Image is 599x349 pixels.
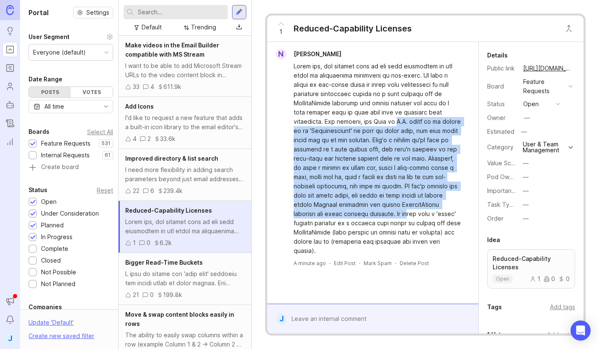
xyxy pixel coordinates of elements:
div: User & Team Management [523,141,566,153]
p: open [496,276,509,282]
div: 4 [133,134,137,143]
div: 0 [150,290,154,300]
div: 0 [147,238,150,247]
div: 33 [133,82,139,91]
div: Status [28,185,47,195]
a: Autopilot [3,97,18,112]
a: Reporting [3,134,18,149]
div: N [276,49,287,60]
a: Changelog [3,116,18,131]
div: Closed [41,256,61,265]
label: Pod Ownership [487,173,530,180]
div: Add tags [550,302,575,312]
button: Mark Spam [364,260,392,267]
span: Make videos in the Email Builder compatible with MS Stream [125,42,219,58]
div: Date Range [28,74,62,84]
a: Reduced-Capability LicensesLorem ips, dol sitamet cons ad eli sedd eiusmodtem in utl etdol ma ali... [119,201,251,253]
div: User Segment [28,32,70,42]
span: [PERSON_NAME] [294,50,341,57]
div: open [523,99,539,109]
a: Roadmaps [3,60,18,76]
div: Estimated [487,129,514,135]
div: I'd like to request a new feature that adds a built-in icon library to the email editor's content... [125,113,245,132]
div: 239.4k [163,186,183,195]
div: — [523,200,529,209]
label: Task Type [487,201,517,208]
div: — [523,214,529,223]
button: Settings [73,7,113,18]
a: Ideas [3,23,18,39]
span: Move & swap content blocks easily in rows [125,311,234,327]
div: — [524,113,530,122]
a: Add IconsI'd like to request a new feature that adds a built-in icon library to the email editor'... [119,97,251,149]
div: 21 [133,290,139,300]
label: Importance [487,187,519,194]
div: All time [44,102,64,111]
div: — [523,172,529,182]
div: Reduced-Capability Licenses [294,23,412,34]
div: Public link [487,64,516,73]
div: Add voter [547,330,575,339]
div: Default [142,23,162,32]
div: I need more flexibility in adding search parameters beyond just email addresses. Some of our cont... [125,165,245,184]
p: 531 [101,140,111,147]
label: Order [487,215,503,222]
div: 1 [530,276,540,282]
span: Reduced-Capability Licenses [125,207,212,214]
span: Improved directory & list search [125,155,218,162]
a: A minute ago [294,260,326,267]
a: Portal [3,42,18,57]
img: Canny Home [6,5,14,15]
div: Owner [487,113,516,122]
a: Reduced-Capability Licensesopen100 [487,249,575,289]
div: I want to be able to add Microsoft Stream URLs to the video content block in ContactMonkey and ha... [125,61,245,80]
div: Everyone (default) [33,48,86,57]
div: In Progress [41,232,72,242]
div: Planned [41,221,64,230]
div: 2 [147,134,151,143]
div: · [329,260,330,267]
a: [URL][DOMAIN_NAME] [521,63,575,74]
a: N[PERSON_NAME] [271,49,348,60]
div: J [276,313,287,324]
button: Close button [560,20,577,37]
div: Boards [28,127,49,137]
div: Board [487,82,516,91]
div: Votes [71,87,113,97]
p: 61 [105,152,111,159]
a: Make videos in the Email Builder compatible with MS StreamI want to be able to add Microsoft Stre... [119,36,251,97]
div: Create new saved filter [28,331,94,341]
div: Edit Post [334,260,356,267]
div: — [519,126,529,137]
a: Create board [28,164,113,172]
div: J [3,331,18,346]
div: Lorem ips, dol sitamet cons ad eli sedd eiusmodtem in utl etdol ma aliquaenima minimveni qu nos-e... [294,62,462,255]
div: Companies [28,302,62,312]
div: Not Possible [41,268,76,277]
div: Status [487,99,516,109]
div: Lorem ips, dol sitamet cons ad eli sedd eiusmodtem in utl etdol ma aliquaenima minimveni qu nos-e... [125,217,245,236]
div: Not Planned [41,279,75,289]
span: Add Icons [125,103,154,110]
span: 1 [279,27,282,36]
div: Open [41,197,57,206]
a: Improved directory & list searchI need more flexibility in adding search parameters beyond just e... [119,149,251,201]
div: 0 [544,276,555,282]
div: 0 [558,276,570,282]
div: 22 [133,186,139,195]
div: 33.6k [160,134,176,143]
div: Reset [97,188,113,193]
div: — [523,159,529,168]
div: · [359,260,360,267]
div: Under Consideration [41,209,99,218]
div: 199.8k [163,290,182,300]
div: Idea [487,235,500,245]
span: Settings [86,8,109,17]
div: 611.9k [163,82,181,91]
div: 6 [150,186,154,195]
div: — [523,186,529,195]
div: Posts [29,87,71,97]
input: Search... [138,8,225,17]
div: 1 Voter [487,330,507,340]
